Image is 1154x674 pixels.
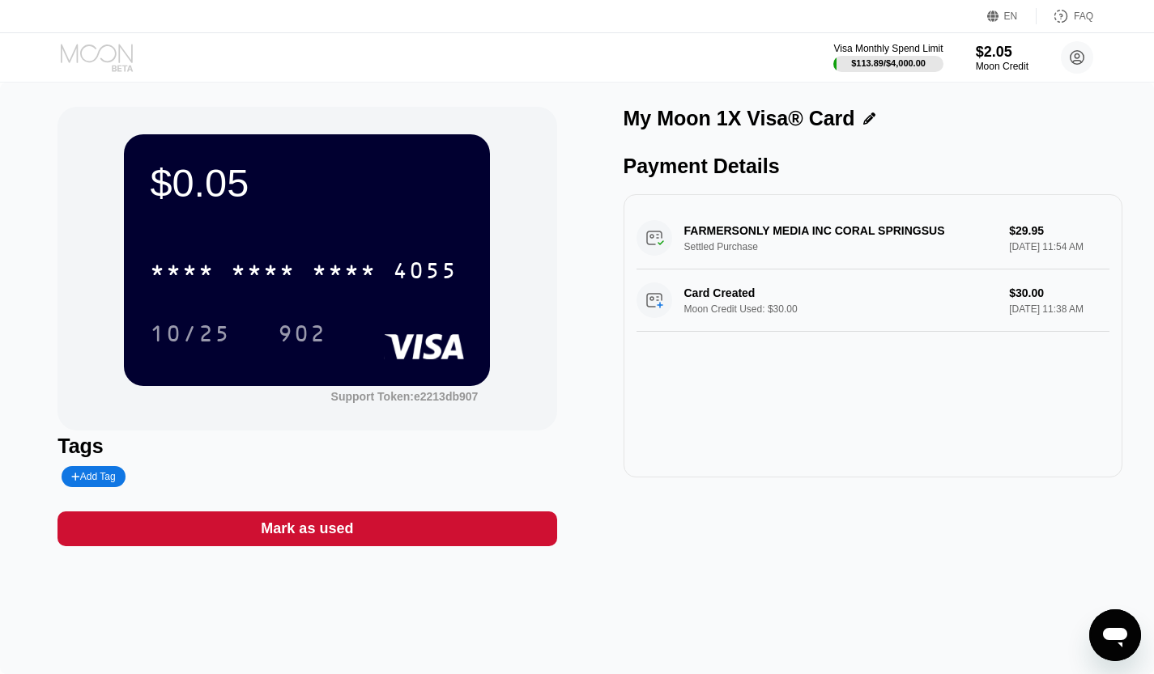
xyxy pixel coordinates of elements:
[833,43,943,72] div: Visa Monthly Spend Limit$113.89/$4,000.00
[393,260,458,286] div: 4055
[1074,11,1093,22] div: FAQ
[987,8,1037,24] div: EN
[71,471,115,482] div: Add Tag
[261,519,353,538] div: Mark as used
[331,390,479,403] div: Support Token:e2213db907
[851,58,926,68] div: $113.89 / $4,000.00
[1037,8,1093,24] div: FAQ
[976,44,1028,72] div: $2.05Moon Credit
[976,61,1028,72] div: Moon Credit
[57,511,556,546] div: Mark as used
[833,43,943,54] div: Visa Monthly Spend Limit
[624,107,855,130] div: My Moon 1X Visa® Card
[278,323,326,349] div: 902
[266,313,339,354] div: 902
[1089,609,1141,661] iframe: Button to launch messaging window
[57,434,556,458] div: Tags
[331,390,479,403] div: Support Token: e2213db907
[976,44,1028,61] div: $2.05
[150,323,231,349] div: 10/25
[624,155,1122,178] div: Payment Details
[1004,11,1018,22] div: EN
[150,160,464,206] div: $0.05
[62,466,125,487] div: Add Tag
[138,313,243,354] div: 10/25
